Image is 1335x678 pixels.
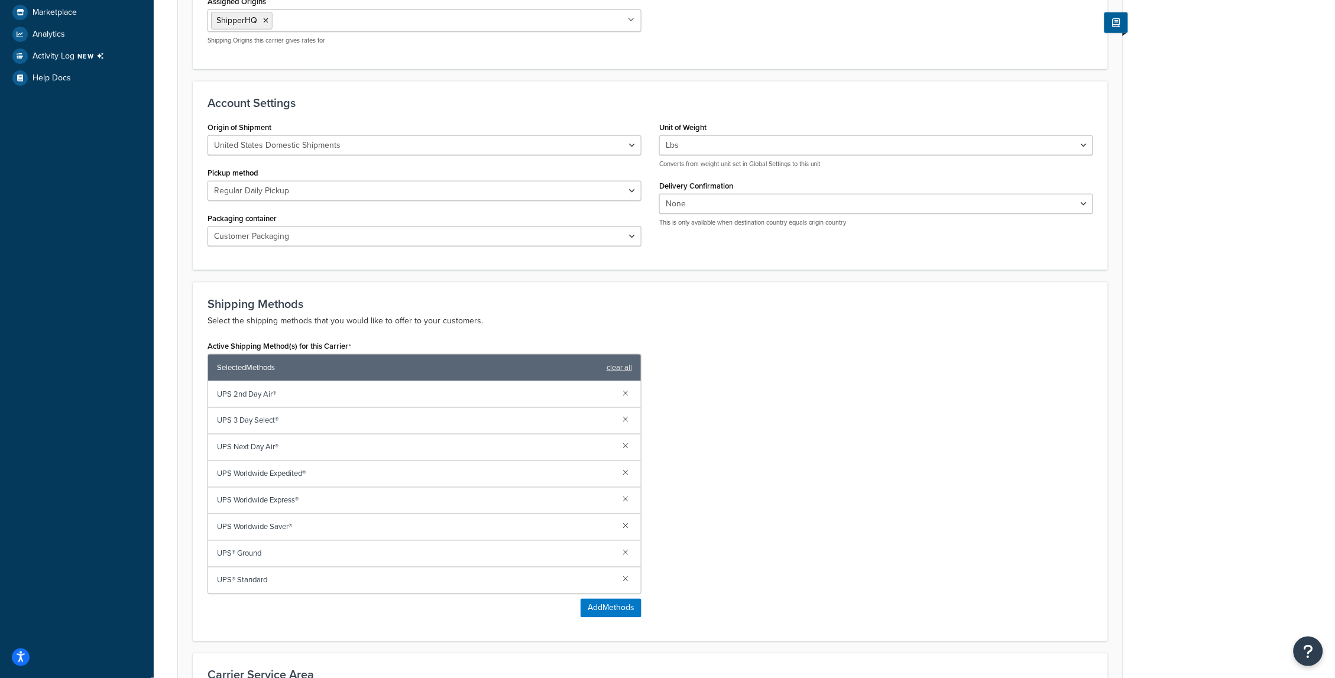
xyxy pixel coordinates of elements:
label: Pickup method [208,168,258,177]
a: Help Docs [9,67,145,89]
h3: Shipping Methods [208,297,1093,310]
span: Marketplace [33,8,77,18]
button: AddMethods [581,599,641,618]
button: Open Resource Center [1294,637,1323,666]
label: Unit of Weight [659,123,707,132]
span: UPS® Standard [217,572,613,589]
label: Active Shipping Method(s) for this Carrier [208,342,351,351]
a: Analytics [9,24,145,45]
label: Origin of Shipment [208,123,271,132]
label: Packaging container [208,214,277,223]
button: Show Help Docs [1104,12,1128,33]
li: [object Object] [9,46,145,67]
p: Converts from weight unit set in Global Settings to this unit [659,160,1093,168]
span: UPS® Ground [217,546,613,562]
span: Analytics [33,30,65,40]
p: Shipping Origins this carrier gives rates for [208,36,641,45]
span: Activity Log [33,48,109,64]
span: UPS 2nd Day Air® [217,386,613,403]
span: ShipperHQ [216,14,257,27]
span: UPS Next Day Air® [217,439,613,456]
span: UPS 3 Day Select® [217,413,613,429]
span: Help Docs [33,73,71,83]
span: NEW [77,51,109,61]
span: Selected Methods [217,359,601,376]
a: Marketplace [9,2,145,23]
label: Delivery Confirmation [659,181,733,190]
span: UPS Worldwide Saver® [217,519,613,536]
span: UPS Worldwide Expedited® [217,466,613,482]
a: clear all [607,359,632,376]
p: This is only available when destination country equals origin country [659,218,1093,227]
span: UPS Worldwide Express® [217,492,613,509]
h3: Account Settings [208,96,1093,109]
a: Activity LogNEW [9,46,145,67]
p: Select the shipping methods that you would like to offer to your customers. [208,314,1093,328]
